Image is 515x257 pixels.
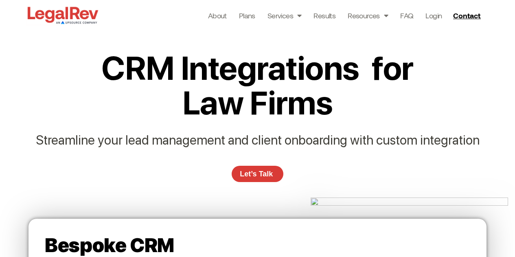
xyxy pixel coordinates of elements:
[425,10,442,21] a: Login
[240,170,273,178] span: Let’s Talk
[453,12,480,19] span: Contact
[239,10,255,21] a: Plans
[208,10,227,21] a: About
[13,132,502,148] p: Streamline your lead management and client onboarding with custom integration
[267,10,302,21] a: Services
[348,10,388,21] a: Resources
[400,10,413,21] a: FAQ
[232,166,283,182] a: Let’s Talk
[450,9,486,22] a: Contact
[313,10,335,21] a: Results
[94,51,421,120] h2: CRM Integrations for Law Firms
[208,10,442,21] nav: Menu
